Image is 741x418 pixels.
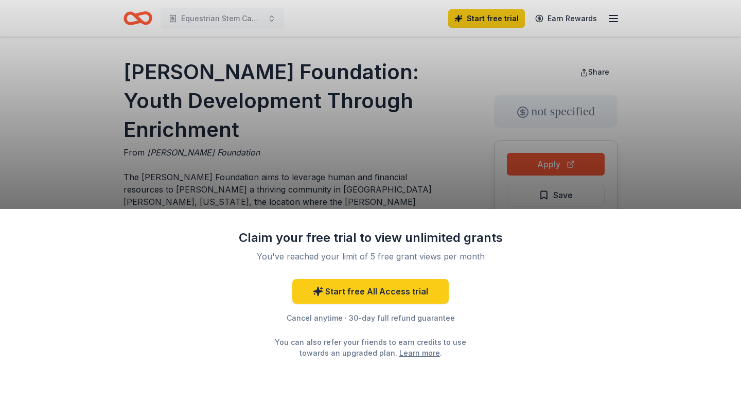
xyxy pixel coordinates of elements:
[266,337,475,358] div: You can also refer your friends to earn credits to use towards an upgraded plan. .
[292,279,449,304] a: Start free All Access trial
[237,312,504,324] div: Cancel anytime · 30-day full refund guarantee
[399,347,440,358] a: Learn more
[249,250,492,263] div: You've reached your limit of 5 free grant views per month
[237,230,504,246] div: Claim your free trial to view unlimited grants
